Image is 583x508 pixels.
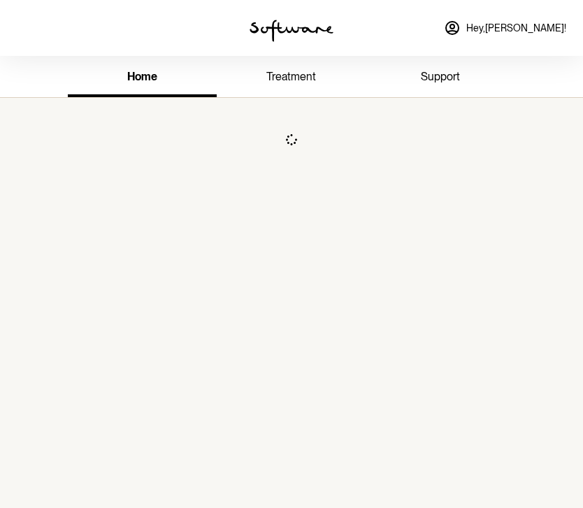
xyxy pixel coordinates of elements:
[366,59,515,97] a: support
[68,59,217,97] a: home
[436,11,575,45] a: Hey,[PERSON_NAME]!
[266,70,316,83] span: treatment
[250,20,333,42] img: software logo
[421,70,460,83] span: support
[466,22,566,34] span: Hey, [PERSON_NAME] !
[217,59,366,97] a: treatment
[127,70,157,83] span: home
